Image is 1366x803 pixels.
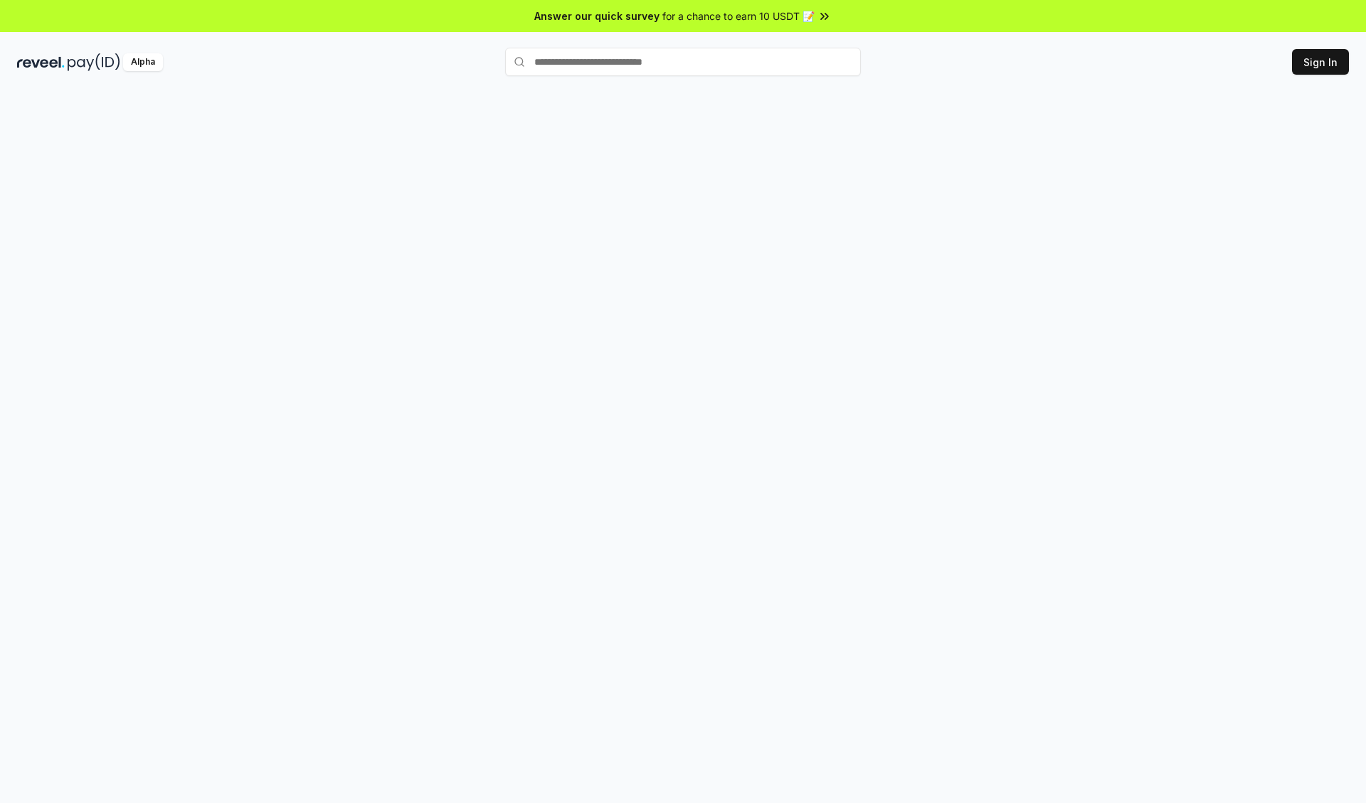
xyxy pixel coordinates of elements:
button: Sign In [1292,49,1349,75]
img: pay_id [68,53,120,71]
span: Answer our quick survey [534,9,660,23]
div: Alpha [123,53,163,71]
span: for a chance to earn 10 USDT 📝 [662,9,815,23]
img: reveel_dark [17,53,65,71]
